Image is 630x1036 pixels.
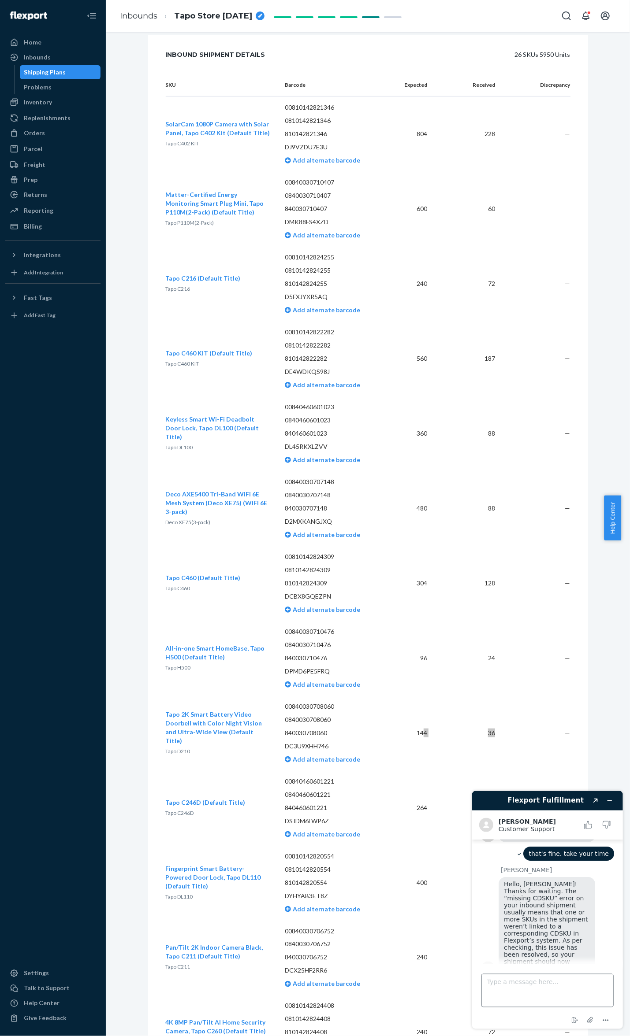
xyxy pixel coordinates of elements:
[166,415,271,441] button: Keyless Smart Wi-Fi Deadbolt Door Lock, Tapo DL100 (Default Title)
[291,606,360,613] span: Add alternate barcode
[166,274,241,283] button: Tapo C216 (Default Title)
[285,367,383,376] p: DE4WDKQS98J
[390,171,434,246] td: 600
[434,171,502,246] td: 60
[434,471,502,546] td: 88
[285,927,383,936] p: 00840030706752
[166,585,190,592] span: Tapo C460
[285,892,383,900] p: DYHYAB3ET8Z
[19,6,37,14] span: Chat
[166,74,278,96] th: SKU
[604,496,621,540] button: Help Center
[24,190,47,199] div: Returns
[24,969,49,978] div: Settings
[5,219,101,233] a: Billing
[5,981,101,995] button: Talk to Support
[166,444,193,451] span: Tapo DL100
[390,96,434,172] td: 804
[5,291,101,305] button: Fast Tags
[166,274,241,282] span: Tapo C216 (Default Title)
[24,175,37,184] div: Prep
[5,35,101,49] a: Home
[20,65,101,79] a: Shipping Plans
[5,308,101,322] a: Add Fast Tag
[285,803,383,812] p: 840460601221
[285,627,383,636] p: 00840030710476
[285,667,383,676] p: DPMD6PE5FRQ
[166,191,264,216] span: Matter-Certified Energy Monitoring Smart Plug Mini, Tapo P110M(2-Pack) (Default Title)
[285,940,383,949] p: 0840030706752
[285,477,383,486] p: 00840030707148
[285,156,360,164] a: Add alternate barcode
[120,11,157,21] a: Inbounds
[291,306,360,314] span: Add alternate barcode
[291,905,360,913] span: Add alternate barcode
[20,80,101,94] a: Problems
[565,504,570,512] span: —
[285,341,383,350] p: 0810142822282
[285,790,383,799] p: 0840460601221
[285,129,383,138] p: 810142821346
[285,116,383,125] p: 0810142821346
[166,799,246,806] span: Tapo C246D (Default Title)
[24,1014,67,1023] div: Give Feedback
[166,140,199,147] span: Tapo C402 KIT
[285,1015,383,1024] p: 0810142824408
[24,83,52,92] div: Problems
[166,490,268,515] span: Deco AXE5400 Tri-Band WiFi 6E Mesh System (Deco XE75) (WiFi 6E 3-pack)
[291,980,360,988] span: Add alternate barcode
[285,865,383,874] p: 0810142820554
[285,416,383,425] p: 0840460601023
[434,396,502,471] td: 88
[285,606,360,613] a: Add alternate barcode
[166,810,194,816] span: Tapo C246D
[83,7,101,25] button: Close Navigation
[291,156,360,164] span: Add alternate barcode
[5,188,101,202] a: Returns
[434,321,502,396] td: 187
[434,920,502,995] td: 96
[285,403,383,411] p: 00840460601023
[285,592,383,601] p: DCBX8GQEZPN
[434,770,502,845] td: 144
[434,845,502,920] td: 164
[24,251,61,259] div: Integrations
[434,96,502,172] td: 228
[24,98,52,107] div: Inventory
[24,114,71,122] div: Replenishments
[434,696,502,770] td: 36
[558,7,575,25] button: Open Search Box
[285,817,383,825] p: DSJDM6LWP6Z
[285,491,383,499] p: 0840030707148
[166,710,262,744] span: Tapo 2K Smart Battery Video Doorbell with Color Night Vision and Ultra-Wide View (Default Title)
[565,579,570,587] span: —
[285,456,360,463] a: Add alternate barcode
[278,74,390,96] th: Barcode
[285,702,383,711] p: 00840030708060
[565,280,570,287] span: —
[434,546,502,621] td: 128
[565,205,570,212] span: —
[166,285,190,292] span: Tapo C216
[24,160,45,169] div: Freight
[285,306,360,314] a: Add alternate barcode
[285,878,383,887] p: 810142820554
[390,396,434,471] td: 360
[285,517,383,526] p: D2MXKANGJXQ
[285,980,360,988] a: Add alternate barcode
[285,218,383,226] p: DMK88FS4XZD
[5,158,101,172] a: Freight
[5,966,101,980] a: Settings
[285,328,383,337] p: 00810142822282
[390,546,434,621] td: 304
[285,381,360,388] a: Add alternate barcode
[434,246,502,321] td: 72
[291,830,360,838] span: Add alternate barcode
